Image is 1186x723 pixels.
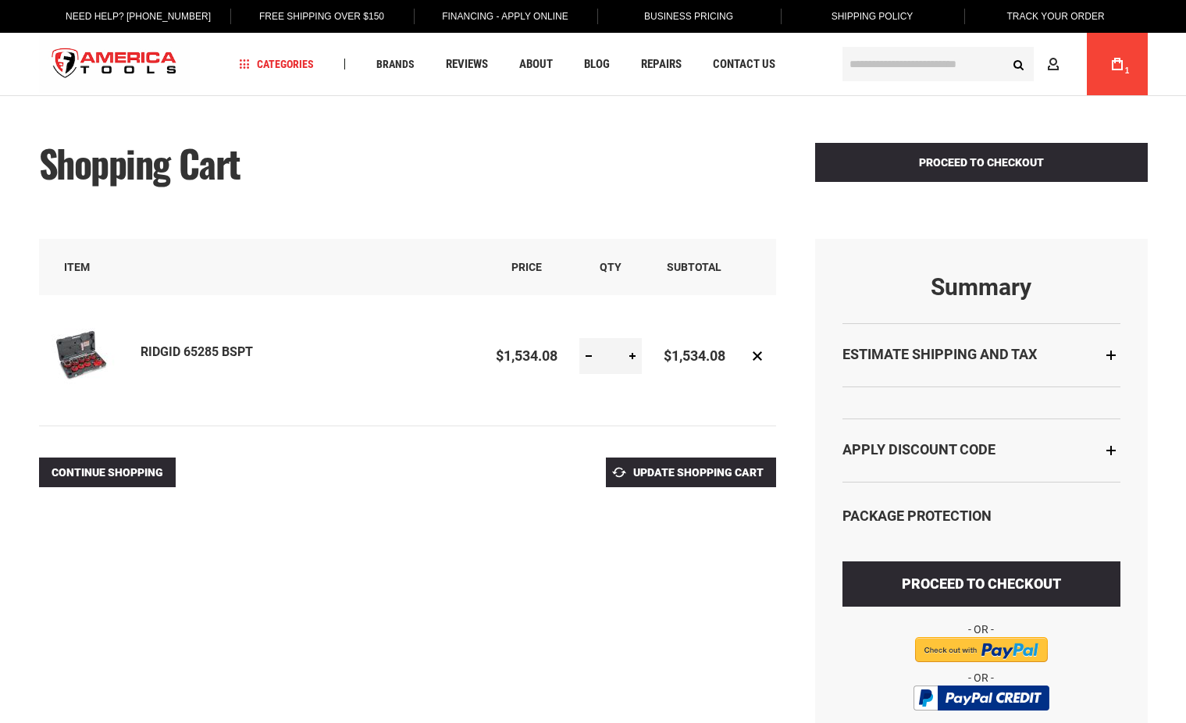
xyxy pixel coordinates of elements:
[369,54,422,75] a: Brands
[39,35,191,94] img: America Tools
[446,59,488,70] span: Reviews
[842,274,1120,300] strong: Summary
[842,561,1120,607] button: Proceed to Checkout
[52,466,163,479] span: Continue Shopping
[141,344,253,359] a: RIDGID 65285 BSPT
[832,11,914,22] span: Shipping Policy
[496,347,557,364] span: $1,534.08
[664,347,725,364] span: $1,534.08
[1004,49,1034,79] button: Search
[1102,33,1132,95] a: 1
[39,35,191,94] a: store logo
[376,59,415,69] span: Brands
[39,458,176,487] a: Continue Shopping
[39,315,117,394] img: RIDGID 65285 BSPT
[39,315,141,397] a: RIDGID 65285 BSPT
[1125,66,1130,75] span: 1
[842,346,1037,362] strong: Estimate Shipping and Tax
[641,59,682,70] span: Repairs
[584,59,610,70] span: Blog
[706,54,782,75] a: Contact Us
[239,59,314,69] span: Categories
[519,59,553,70] span: About
[919,156,1044,169] span: Proceed to Checkout
[815,143,1148,182] button: Proceed to Checkout
[667,261,721,273] span: Subtotal
[39,135,240,191] span: Shopping Cart
[633,466,764,479] span: Update Shopping Cart
[839,619,1124,621] iframe: Secure payment input frame
[232,54,321,75] a: Categories
[511,261,542,273] span: Price
[842,441,995,458] strong: Apply Discount Code
[600,261,621,273] span: Qty
[64,261,90,273] span: Item
[577,54,617,75] a: Blog
[842,506,1120,526] div: Package Protection
[902,575,1061,592] span: Proceed to Checkout
[512,54,560,75] a: About
[439,54,495,75] a: Reviews
[634,54,689,75] a: Repairs
[606,458,776,487] button: Update Shopping Cart
[713,59,775,70] span: Contact Us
